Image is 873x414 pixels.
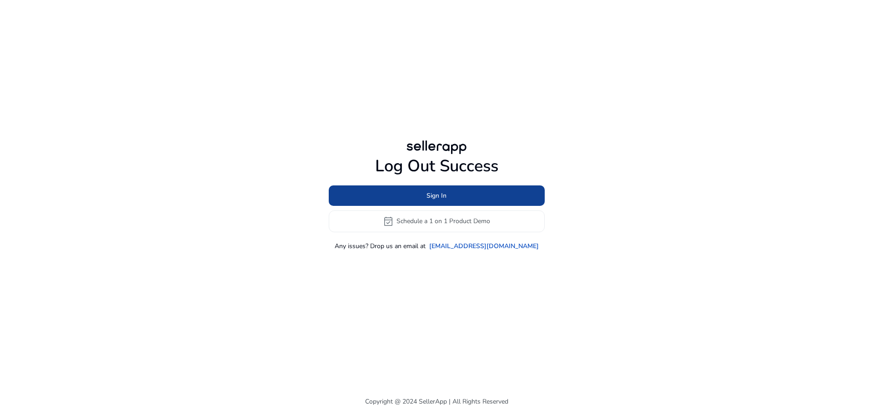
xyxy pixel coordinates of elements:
p: Any issues? Drop us an email at [335,241,426,251]
a: [EMAIL_ADDRESS][DOMAIN_NAME] [429,241,539,251]
button: Sign In [329,185,545,206]
span: event_available [383,216,394,227]
span: Sign In [426,191,447,200]
button: event_availableSchedule a 1 on 1 Product Demo [329,210,545,232]
h1: Log Out Success [329,156,545,176]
